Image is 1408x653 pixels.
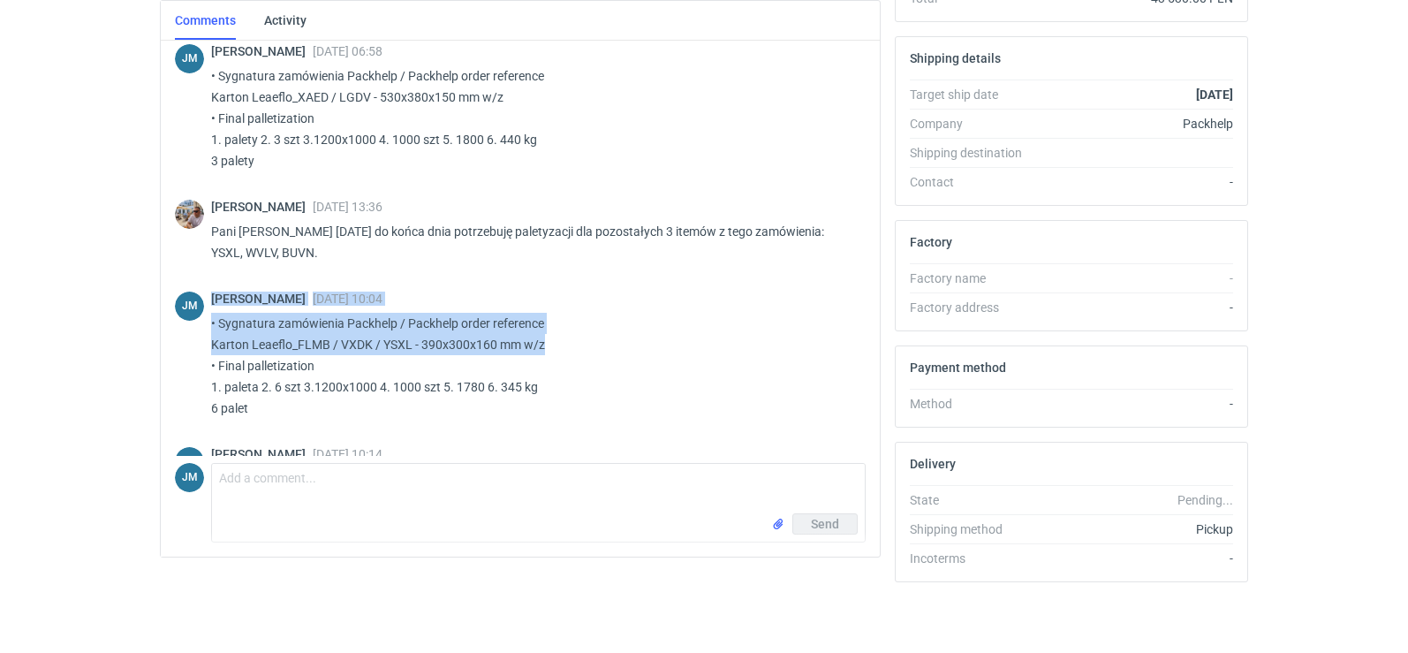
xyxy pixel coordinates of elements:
figcaption: JM [175,44,204,73]
h2: Delivery [910,457,956,471]
em: Pending... [1177,493,1233,507]
span: [PERSON_NAME] [211,447,313,461]
div: Method [910,395,1039,413]
div: - [1039,173,1233,191]
span: [DATE] 13:36 [313,200,382,214]
span: [DATE] 10:14 [313,447,382,461]
span: [DATE] 10:04 [313,292,382,306]
div: State [910,491,1039,509]
div: Pickup [1039,520,1233,538]
div: Factory name [910,270,1039,287]
div: - [1039,395,1233,413]
button: Send [792,513,858,535]
a: Comments [175,1,236,40]
figcaption: JM [175,447,204,476]
span: [PERSON_NAME] [211,292,313,306]
h2: Factory [910,235,952,249]
div: Packhelp [1039,115,1233,133]
p: • Sygnatura zamówienia Packhelp / Packhelp order reference Karton Leaeflo_XAED / LGDV - 530x380x1... [211,65,852,171]
img: Michał Palasek [175,200,204,229]
a: Activity [264,1,307,40]
p: Pani [PERSON_NAME] [DATE] do końca dnia potrzebuję paletyzacji dla pozostałych 3 itemów z tego za... [211,221,852,263]
div: Incoterms [910,550,1039,567]
div: - [1039,550,1233,567]
div: Factory address [910,299,1039,316]
span: [PERSON_NAME] [211,200,313,214]
div: Joanna Myślak [175,463,204,492]
div: - [1039,299,1233,316]
div: Shipping destination [910,144,1039,162]
div: - [1039,270,1233,287]
span: [PERSON_NAME] [211,44,313,58]
span: [DATE] 06:58 [313,44,382,58]
div: Target ship date [910,86,1039,103]
div: Shipping method [910,520,1039,538]
span: Send [811,518,839,530]
div: Company [910,115,1039,133]
div: Contact [910,173,1039,191]
h2: Payment method [910,361,1006,375]
div: Joanna Myślak [175,44,204,73]
p: • Sygnatura zamówienia Packhelp / Packhelp order reference Karton Leaeflo_FLMB / VXDK / YSXL - 39... [211,313,852,419]
strong: [DATE] [1196,87,1233,102]
h2: Shipping details [910,51,1001,65]
div: Joanna Myślak [175,292,204,321]
figcaption: JM [175,463,204,492]
div: Joanna Myślak [175,447,204,476]
figcaption: JM [175,292,204,321]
